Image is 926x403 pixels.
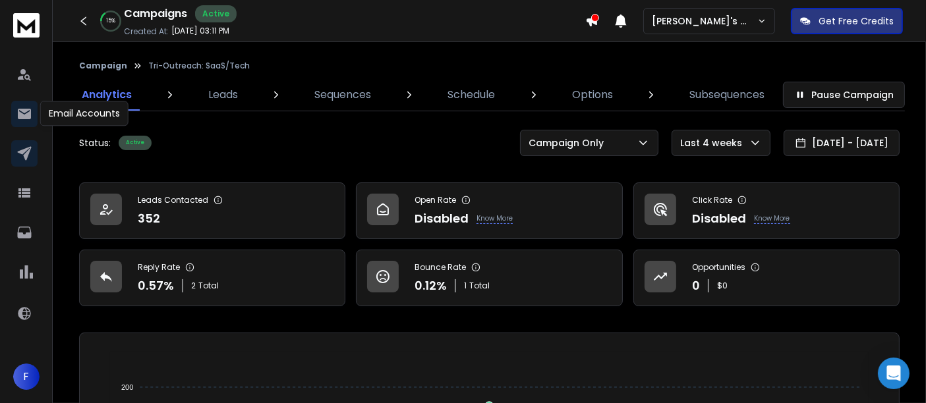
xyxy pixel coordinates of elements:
tspan: 200 [121,383,133,391]
a: Leads Contacted352 [79,182,345,239]
p: 0.57 % [138,277,174,295]
p: Status: [79,136,111,149]
p: Tri-Outreach: SaaS/Tech [148,61,250,71]
p: [PERSON_NAME]'s Workspace [652,14,757,28]
p: 15 % [106,17,115,25]
div: Open Intercom Messenger [878,358,910,389]
a: Reply Rate0.57%2Total [79,250,345,306]
p: 352 [138,209,160,228]
p: Subsequences [689,87,765,103]
p: 0.12 % [415,277,447,295]
p: Schedule [448,87,496,103]
a: Opportunities0$0 [633,250,900,306]
button: F [13,363,40,390]
p: Disabled [692,209,746,228]
button: Campaign [79,61,127,71]
p: Disabled [415,209,469,228]
button: Get Free Credits [791,8,903,34]
img: logo [13,13,40,38]
div: Active [119,136,152,150]
a: Sequences [306,79,379,111]
span: Total [198,281,219,291]
p: Get Free Credits [819,14,894,28]
p: Created At: [124,26,169,37]
a: Analytics [74,79,140,111]
p: Know More [754,213,790,224]
p: Last 4 weeks [680,136,747,149]
button: [DATE] - [DATE] [784,130,900,156]
h1: Campaigns [124,6,187,22]
span: 1 [464,281,467,291]
a: Subsequences [681,79,772,111]
span: 2 [191,281,196,291]
p: Sequences [314,87,371,103]
a: Click RateDisabledKnow More [633,182,900,239]
p: [DATE] 03:11 PM [171,26,229,36]
a: Open RateDisabledKnow More [356,182,622,239]
a: Bounce Rate0.12%1Total [356,250,622,306]
a: Options [564,79,621,111]
p: Analytics [82,87,132,103]
span: Total [469,281,490,291]
p: 0 [692,277,700,295]
div: Email Accounts [40,101,129,126]
p: Know More [477,213,513,224]
a: Leads [200,79,246,111]
p: Options [572,87,613,103]
p: Bounce Rate [415,262,466,273]
p: Open Rate [415,195,456,205]
p: Leads Contacted [138,195,208,205]
a: Schedule [440,79,504,111]
button: Pause Campaign [783,82,905,108]
p: Reply Rate [138,262,180,273]
div: Active [195,5,237,22]
p: Campaign Only [529,136,609,149]
p: Opportunities [692,262,745,273]
p: $ 0 [717,281,728,291]
p: Leads [208,87,238,103]
p: Click Rate [692,195,732,205]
